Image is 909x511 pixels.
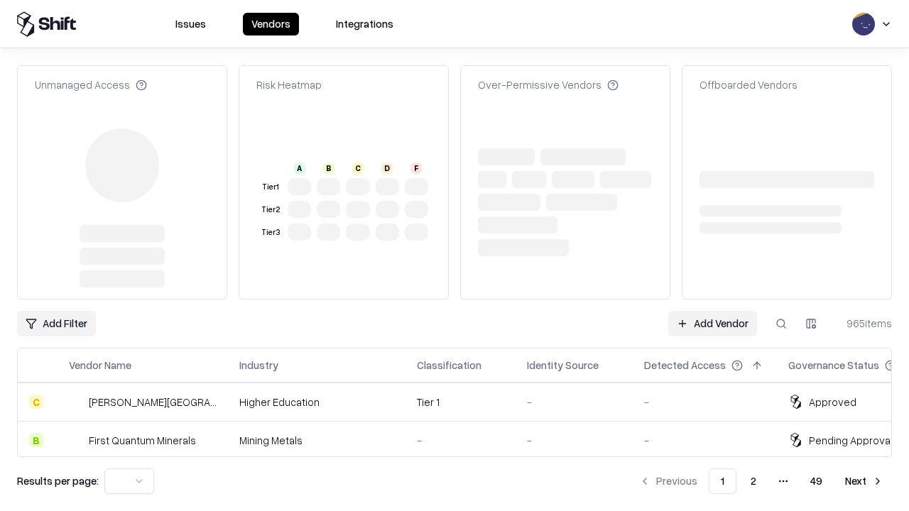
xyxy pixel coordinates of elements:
[69,395,83,409] img: Reichman University
[239,395,394,410] div: Higher Education
[89,433,196,448] div: First Quantum Minerals
[69,433,83,447] img: First Quantum Minerals
[631,468,892,494] nav: pagination
[294,163,305,174] div: A
[29,395,43,409] div: C
[417,395,504,410] div: Tier 1
[809,433,893,448] div: Pending Approval
[327,13,402,35] button: Integrations
[89,395,217,410] div: [PERSON_NAME][GEOGRAPHIC_DATA]
[809,395,856,410] div: Approved
[259,181,282,193] div: Tier 1
[644,433,766,448] div: -
[69,358,131,373] div: Vendor Name
[417,358,481,373] div: Classification
[527,433,621,448] div: -
[835,316,892,331] div: 965 items
[323,163,334,174] div: B
[417,433,504,448] div: -
[644,358,726,373] div: Detected Access
[167,13,214,35] button: Issues
[256,77,322,92] div: Risk Heatmap
[381,163,393,174] div: D
[788,358,879,373] div: Governance Status
[29,433,43,447] div: B
[478,77,619,92] div: Over-Permissive Vendors
[527,395,621,410] div: -
[35,77,147,92] div: Unmanaged Access
[410,163,422,174] div: F
[352,163,364,174] div: C
[243,13,299,35] button: Vendors
[17,311,96,336] button: Add Filter
[644,395,766,410] div: -
[709,468,736,494] button: 1
[739,468,768,494] button: 2
[700,77,798,92] div: Offboarded Vendors
[17,473,99,488] p: Results per page:
[239,433,394,448] div: Mining Metals
[527,358,599,373] div: Identity Source
[259,204,282,216] div: Tier 2
[668,311,757,336] a: Add Vendor
[259,226,282,238] div: Tier 3
[837,468,892,494] button: Next
[239,358,278,373] div: Industry
[799,468,834,494] button: 49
